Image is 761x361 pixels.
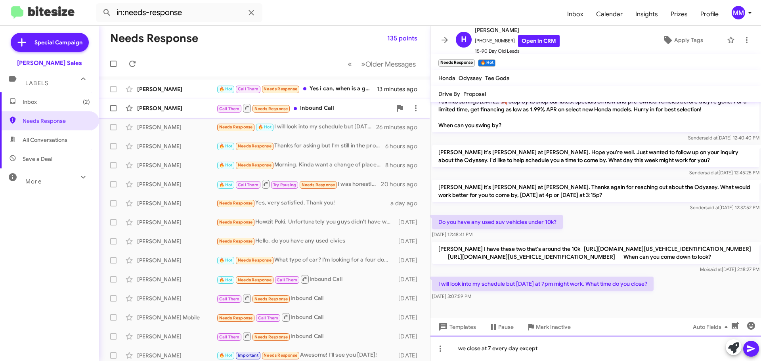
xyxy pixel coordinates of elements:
div: 13 minutes ago [377,85,424,93]
div: [PERSON_NAME] Sales [17,59,82,67]
span: Needs Response [238,277,272,283]
div: [PERSON_NAME] [137,256,216,264]
span: 🔥 Hot [219,277,233,283]
button: MM [725,6,752,19]
span: Needs Response [238,162,272,168]
div: [DATE] [394,275,424,283]
span: said at [708,266,722,272]
button: Pause [482,320,520,334]
span: Sender [DATE] 12:37:52 PM [690,204,759,210]
span: Auto Fields [693,320,731,334]
span: Call Them [219,334,240,340]
span: Important [238,353,258,358]
div: a day ago [390,199,424,207]
span: 🔥 Hot [219,86,233,92]
p: [PERSON_NAME] it's [PERSON_NAME] at [PERSON_NAME]. Thanks again for reaching out about the Odysse... [432,180,759,202]
span: Special Campaign [34,38,82,46]
nav: Page navigation example [343,56,421,72]
span: Proposal [463,90,486,97]
a: Special Campaign [11,33,89,52]
span: Needs Response [238,143,272,149]
span: Call Them [238,182,258,187]
div: [PERSON_NAME] [137,180,216,188]
span: 🔥 Hot [219,258,233,263]
p: [PERSON_NAME] it's [PERSON_NAME] at [PERSON_NAME]. Hope you're well. Just wanted to follow up on ... [432,145,759,167]
div: I will look into my schedule but [DATE] at 7pm might work. What time do you close? [216,122,376,132]
span: « [348,59,352,69]
div: [DATE] [394,351,424,359]
span: Templates [437,320,476,334]
div: 26 minutes ago [376,123,424,131]
span: Needs Response [254,334,288,340]
span: Needs Response [264,86,297,92]
div: [PERSON_NAME] [137,104,216,112]
span: 🔥 Hot [219,353,233,358]
button: Templates [430,320,482,334]
span: Mark Inactive [536,320,571,334]
span: Honda [438,74,455,82]
div: Awesome! I'll see you [DATE]! [216,351,394,360]
div: What type of car? I'm looking for a four door sedan [216,256,394,265]
span: Needs Response [302,182,335,187]
span: Apply Tags [674,33,703,47]
span: All Conversations [23,136,67,144]
span: Needs Response [219,220,253,225]
span: Needs Response [254,296,288,302]
span: (2) [83,98,90,106]
div: [PERSON_NAME] Mobile [137,313,216,321]
a: Open in CRM [518,35,560,47]
p: [PERSON_NAME] I have these two that's around the 10k [URL][DOMAIN_NAME][US_VEHICLE_IDENTIFICATION... [432,242,759,264]
a: Calendar [590,3,629,26]
span: 🔥 Hot [219,182,233,187]
span: Odyssey [459,74,482,82]
div: Howzit Poki. Unfortunately you guys didn't have what we were looking for coming in anytime soon. ... [216,218,394,227]
button: Auto Fields [686,320,737,334]
span: Needs Response [264,353,297,358]
span: Call Them [258,315,279,321]
span: Needs Response [219,315,253,321]
div: Inbound Call [216,274,394,284]
div: 20 hours ago [381,180,424,188]
div: Yes i can, when is a good day/time for you guys [216,84,377,94]
div: Inbound Call [216,293,394,303]
div: [DATE] [394,218,424,226]
span: More [25,178,42,185]
span: [PERSON_NAME] [475,25,560,35]
small: Needs Response [438,59,475,67]
span: Call Them [277,277,297,283]
div: [PERSON_NAME] [137,218,216,226]
button: Apply Tags [642,33,723,47]
span: Older Messages [365,60,416,69]
div: [PERSON_NAME] [137,294,216,302]
button: Next [356,56,421,72]
span: Needs Response [238,258,272,263]
span: Needs Response [23,117,90,125]
div: [DATE] [394,294,424,302]
span: 🔥 Hot [219,143,233,149]
span: Pause [498,320,514,334]
input: Search [96,3,262,22]
div: [PERSON_NAME] [137,237,216,245]
div: [DATE] [394,313,424,321]
div: Hello, do you have any used civics [216,237,394,246]
div: [DATE] [394,237,424,245]
span: said at [704,135,717,141]
span: Inbox [23,98,90,106]
span: [DATE] 12:48:41 PM [432,231,472,237]
span: » [361,59,365,69]
a: Profile [694,3,725,26]
span: 135 points [387,31,417,46]
div: [PERSON_NAME] [137,332,216,340]
button: Mark Inactive [520,320,577,334]
span: Sender [DATE] 12:45:25 PM [689,170,759,176]
div: [PERSON_NAME] [137,85,216,93]
a: Prizes [664,3,694,26]
div: [PERSON_NAME] [137,161,216,169]
div: Inbound Call [216,331,394,341]
span: Call Them [219,296,240,302]
div: [PERSON_NAME] [137,351,216,359]
a: Insights [629,3,664,26]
